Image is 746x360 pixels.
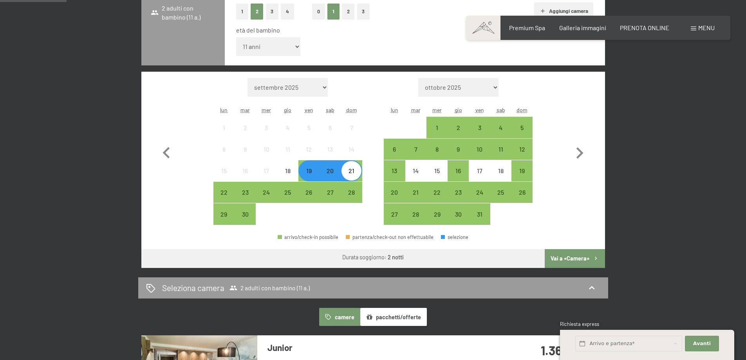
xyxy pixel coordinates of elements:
abbr: mercoledì [432,107,442,113]
strong: 1.367,60 € [541,343,594,358]
abbr: lunedì [220,107,228,113]
div: 16 [235,168,255,187]
div: arrivo/check-in possibile [469,139,490,160]
div: arrivo/check-in non effettuabile [213,139,235,160]
div: arrivo/check-in non effettuabile [235,160,256,181]
div: Mon Oct 20 2025 [384,182,405,203]
div: Fri Oct 24 2025 [469,182,490,203]
div: Fri Oct 31 2025 [469,203,490,224]
div: arrivo/check-in possibile [426,117,448,138]
div: Thu Oct 09 2025 [448,139,469,160]
abbr: venerdì [475,107,484,113]
div: Wed Oct 22 2025 [426,182,448,203]
div: 31 [470,211,489,231]
div: 4 [491,125,511,144]
div: Wed Sep 24 2025 [256,182,277,203]
div: 17 [256,168,276,187]
abbr: giovedì [284,107,291,113]
div: arrivo/check-in possibile [426,139,448,160]
div: arrivo/check-in non effettuabile [256,139,277,160]
div: 20 [320,168,340,187]
button: pacchetti/offerte [360,308,427,326]
abbr: sabato [326,107,334,113]
div: 9 [448,146,468,166]
div: Mon Sep 15 2025 [213,160,235,181]
div: arrivo/check-in possibile [213,203,235,224]
div: 11 [491,146,511,166]
div: Tue Sep 30 2025 [235,203,256,224]
div: Sat Oct 04 2025 [490,117,511,138]
div: 3 [256,125,276,144]
div: arrivo/check-in possibile [448,117,469,138]
div: 15 [214,168,234,187]
div: arrivo/check-in possibile [448,139,469,160]
div: selezione [441,235,468,240]
div: Mon Sep 22 2025 [213,182,235,203]
div: 11 [278,146,298,166]
div: arrivo/check-in non effettuabile [277,139,298,160]
div: arrivo/check-in possibile [469,117,490,138]
div: Fri Sep 26 2025 [298,182,320,203]
div: Wed Oct 01 2025 [426,117,448,138]
div: Sun Sep 07 2025 [341,117,362,138]
div: Thu Sep 11 2025 [277,139,298,160]
button: Avanti [685,336,719,352]
div: Tue Sep 16 2025 [235,160,256,181]
div: arrivo/check-in possibile [384,203,405,224]
div: 10 [470,146,489,166]
div: 14 [341,146,361,166]
span: Menu [698,24,715,31]
div: Sun Oct 26 2025 [511,182,533,203]
button: camere [319,308,360,326]
div: 6 [385,146,404,166]
b: 2 notti [388,254,404,261]
div: Thu Oct 23 2025 [448,182,469,203]
div: Sat Sep 20 2025 [320,160,341,181]
div: arrivo/check-in non effettuabile [341,117,362,138]
div: arrivo/check-in possibile [277,182,298,203]
div: arrivo/check-in non effettuabile [469,160,490,181]
div: 23 [235,189,255,209]
div: arrivo/check-in non effettuabile [298,117,320,138]
div: 1 [214,125,234,144]
div: 25 [278,189,298,209]
button: Vai a «Camera» [545,249,605,268]
div: Wed Sep 03 2025 [256,117,277,138]
div: arrivo/check-in possibile [511,117,533,138]
div: 28 [341,189,361,209]
div: Tue Sep 02 2025 [235,117,256,138]
div: Mon Sep 08 2025 [213,139,235,160]
div: Sun Sep 21 2025 [341,160,362,181]
div: 16 [448,168,468,187]
div: arrivo/check-in possibile [320,160,341,181]
div: 6 [320,125,340,144]
button: 0 [312,4,325,20]
div: arrivo/check-in non effettuabile [213,117,235,138]
div: 10 [256,146,276,166]
div: 8 [214,146,234,166]
div: arrivo/check-in possibile [490,139,511,160]
span: 2 adulti con bambino (11 a.) [151,4,215,22]
span: Avanti [693,340,711,347]
div: arrivo/check-in possibile [384,182,405,203]
div: arrivo/check-in non effettuabile [256,117,277,138]
div: Sat Sep 06 2025 [320,117,341,138]
div: arrivo/check-in possibile [384,160,405,181]
div: 13 [385,168,404,187]
div: arrivo/check-in possibile [469,203,490,224]
h2: Seleziona camera [162,282,224,293]
div: 5 [299,125,319,144]
div: 19 [512,168,532,187]
div: 23 [448,189,468,209]
div: Sat Oct 11 2025 [490,139,511,160]
div: arrivo/check-in non effettuabile [426,160,448,181]
div: Sun Sep 28 2025 [341,182,362,203]
div: arrivo/check-in non effettuabile [320,117,341,138]
div: arrivo/check-in possibile [384,139,405,160]
div: arrivo/check-in possibile [405,139,426,160]
div: 4 [278,125,298,144]
div: arrivo/check-in possibile [405,182,426,203]
div: partenza/check-out non effettuabile [346,235,434,240]
div: età del bambino [236,26,587,34]
h3: Junior [267,342,500,354]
